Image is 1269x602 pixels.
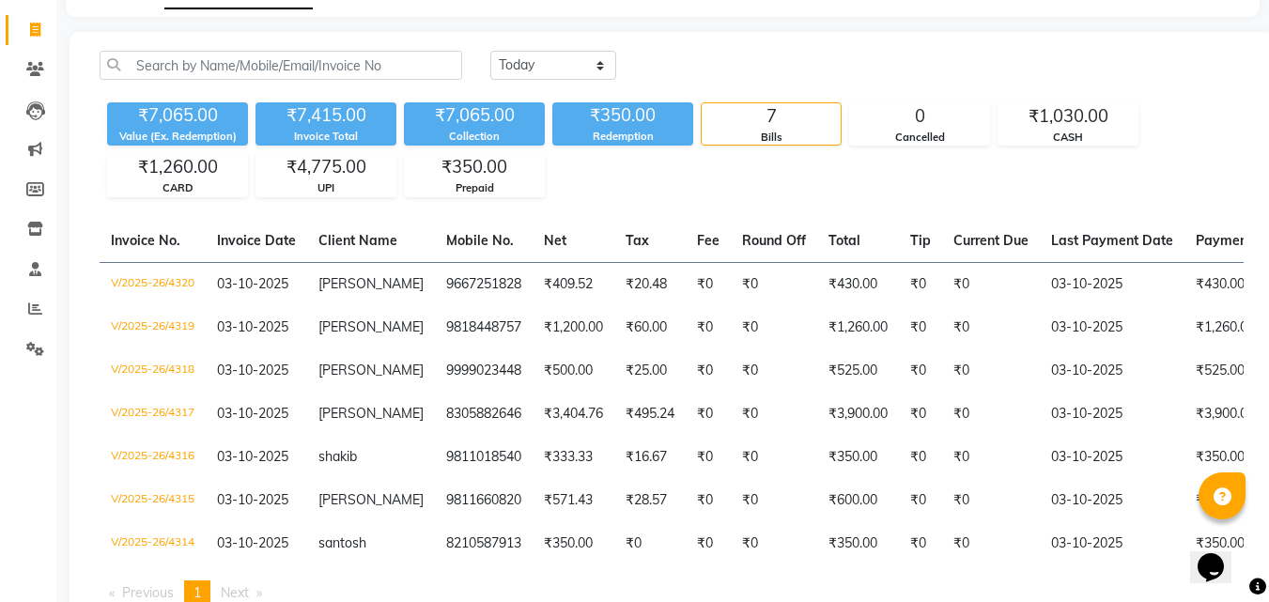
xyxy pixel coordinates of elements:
td: ₹495.24 [614,393,686,436]
span: Client Name [318,232,397,249]
span: 03-10-2025 [217,405,288,422]
div: Value (Ex. Redemption) [107,129,248,145]
td: ₹0 [731,393,817,436]
td: ₹60.00 [614,306,686,349]
span: santosh [318,534,366,551]
td: 9811660820 [435,479,533,522]
td: ₹0 [942,479,1040,522]
td: ₹0 [731,262,817,306]
span: Next [221,584,249,601]
span: Net [544,232,566,249]
td: ₹350.00 [533,522,614,565]
div: CASH [998,130,1137,146]
td: ₹0 [686,349,731,393]
span: 03-10-2025 [217,275,288,292]
td: V/2025-26/4319 [100,306,206,349]
span: Fee [697,232,720,249]
span: Tax [626,232,649,249]
div: Bills [702,130,841,146]
td: ₹0 [686,522,731,565]
span: 1 [193,584,201,601]
span: Mobile No. [446,232,514,249]
div: Invoice Total [255,129,396,145]
td: ₹409.52 [533,262,614,306]
iframe: chat widget [1190,527,1250,583]
td: V/2025-26/4320 [100,262,206,306]
td: ₹25.00 [614,349,686,393]
td: ₹0 [686,479,731,522]
td: ₹0 [899,306,942,349]
td: ₹0 [899,479,942,522]
td: ₹0 [686,436,731,479]
td: 8210587913 [435,522,533,565]
td: 8305882646 [435,393,533,436]
div: ₹4,775.00 [256,154,395,180]
div: Redemption [552,129,693,145]
td: V/2025-26/4317 [100,393,206,436]
td: 03-10-2025 [1040,522,1184,565]
td: ₹0 [899,522,942,565]
span: shakib [318,448,357,465]
td: ₹0 [731,349,817,393]
td: ₹430.00 [817,262,899,306]
div: 7 [702,103,841,130]
div: ₹350.00 [552,102,693,129]
span: Previous [122,584,174,601]
td: ₹20.48 [614,262,686,306]
span: 03-10-2025 [217,318,288,335]
div: ₹7,415.00 [255,102,396,129]
td: ₹3,900.00 [817,393,899,436]
span: Last Payment Date [1051,232,1173,249]
td: ₹0 [942,436,1040,479]
span: Tip [910,232,931,249]
div: UPI [256,180,395,196]
td: ₹350.00 [817,436,899,479]
td: ₹0 [899,393,942,436]
td: ₹0 [942,393,1040,436]
span: 03-10-2025 [217,534,288,551]
td: 03-10-2025 [1040,393,1184,436]
span: [PERSON_NAME] [318,491,424,508]
td: V/2025-26/4318 [100,349,206,393]
div: Collection [404,129,545,145]
td: ₹0 [686,306,731,349]
span: [PERSON_NAME] [318,405,424,422]
td: ₹571.43 [533,479,614,522]
td: ₹0 [731,479,817,522]
td: 03-10-2025 [1040,479,1184,522]
td: ₹1,260.00 [817,306,899,349]
td: ₹0 [731,522,817,565]
td: 9999023448 [435,349,533,393]
td: ₹500.00 [533,349,614,393]
span: Invoice No. [111,232,180,249]
td: ₹16.67 [614,436,686,479]
td: ₹3,404.76 [533,393,614,436]
input: Search by Name/Mobile/Email/Invoice No [100,51,462,80]
td: ₹0 [942,522,1040,565]
td: V/2025-26/4315 [100,479,206,522]
td: ₹0 [686,262,731,306]
td: 9818448757 [435,306,533,349]
td: ₹333.33 [533,436,614,479]
span: [PERSON_NAME] [318,318,424,335]
td: 03-10-2025 [1040,349,1184,393]
td: ₹0 [899,262,942,306]
td: ₹0 [942,262,1040,306]
div: Prepaid [405,180,544,196]
div: Cancelled [850,130,989,146]
td: ₹0 [731,306,817,349]
span: Current Due [953,232,1029,249]
span: Total [828,232,860,249]
td: ₹0 [899,436,942,479]
td: 03-10-2025 [1040,436,1184,479]
td: ₹0 [686,393,731,436]
div: ₹7,065.00 [107,102,248,129]
td: ₹0 [942,349,1040,393]
span: [PERSON_NAME] [318,362,424,378]
td: ₹0 [942,306,1040,349]
span: 03-10-2025 [217,362,288,378]
div: ₹1,260.00 [108,154,247,180]
td: 03-10-2025 [1040,306,1184,349]
td: ₹600.00 [817,479,899,522]
div: ₹350.00 [405,154,544,180]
